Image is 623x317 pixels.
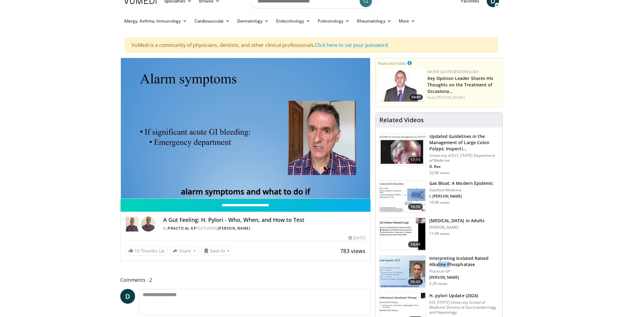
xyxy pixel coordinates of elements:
a: Key Opinion Leader Shares His Thoughts on the Treatment of Occasiona… [427,75,493,94]
p: 5.2K views [429,281,448,286]
img: dfcfcb0d-b871-4e1a-9f0c-9f64970f7dd8.150x105_q85_crop-smart_upscale.jpg [380,134,425,166]
a: 04:01 [378,69,424,102]
p: [US_STATE] University School of Medicine Division of Gastroenterology and Hepatology [429,300,499,315]
img: 11950cd4-d248-4755-8b98-ec337be04c84.150x105_q85_crop-smart_upscale.jpg [380,218,425,250]
a: Endocrinology [272,15,314,27]
a: Click here to set your password [315,42,388,48]
p: 32.9K views [429,170,450,175]
button: Share [170,246,199,256]
h3: Interpreting Isolated Raised Alkaline Phosphatase [429,255,499,268]
video-js: Video Player [121,58,370,199]
div: By FEATURING [163,226,365,231]
span: 10 [134,248,139,254]
span: 14:49 [408,241,423,248]
img: 6a4ee52d-0f16-480d-a1b4-8187386ea2ed.150x105_q85_crop-smart_upscale.jpg [380,256,425,288]
p: [PERSON_NAME] [429,225,485,230]
p: Practical GP [429,269,499,274]
a: 16:30 Gas Bloat: A Modern Epidemic Stanford Medicine I. [PERSON_NAME] 19.0K views [379,180,499,213]
img: 9828b8df-38ad-4333-b93d-bb657251ca89.png.150x105_q85_crop-smart_upscale.png [378,69,424,102]
span: 17:15 [408,157,423,163]
div: VuMedi is a community of physicians, dentists, and other clinical professionals. [125,37,498,53]
a: 10 Thumbs Up [126,246,167,256]
p: 11.0K views [429,231,450,236]
a: 14:49 [MEDICAL_DATA] in Adults [PERSON_NAME] 11.0K views [379,218,499,250]
p: D. Rex [429,164,499,169]
a: 17:15 Updated Guidelines in the Management of Large Colon Polyps: Inspecti… University of [US_STA... [379,133,499,175]
a: More [395,15,419,27]
p: 19.0K views [429,200,450,205]
span: Comments 2 [120,276,371,284]
a: Cardiovascular [191,15,233,27]
span: 783 views [340,247,365,255]
a: [PERSON_NAME] [436,95,465,100]
div: Feat. [427,95,500,100]
p: University of [US_STATE] Department of Medicine [429,153,499,163]
button: Save to [201,246,233,256]
span: 04:01 [410,94,423,100]
h3: [MEDICAL_DATA] in Adults [429,218,485,224]
a: Practical GP [168,226,196,231]
p: Stanford Medicine [429,188,493,193]
h4: Related Videos [379,116,424,124]
h3: H. pylori Update (2024) [429,293,499,299]
a: [PERSON_NAME] [218,226,250,231]
p: I. [PERSON_NAME] [429,194,493,199]
h3: Updated Guidelines in the Management of Large Colon Polyps: Inspecti… [429,133,499,152]
a: Rheumatology [353,15,395,27]
img: 480ec31d-e3c1-475b-8289-0a0659db689a.150x105_q85_crop-smart_upscale.jpg [380,181,425,213]
h3: Gas Bloat: A Modern Epidemic [429,180,493,186]
a: Pulmonology [314,15,353,27]
a: 06:40 Interpreting Isolated Raised Alkaline Phosphatase Practical GP [PERSON_NAME] 5.2K views [379,255,499,288]
h4: A Gut Feeling: H. Pylori - Who, When, and How to Test [163,217,365,223]
a: Bayer Gastroenterology [427,69,479,74]
img: Avatar [141,217,156,231]
img: Practical GP [126,217,138,231]
span: 16:30 [408,204,423,210]
a: D [120,289,135,304]
div: [DATE] [349,235,365,241]
a: Dermatology [233,15,272,27]
span: 06:40 [408,279,423,285]
p: [PERSON_NAME] [429,275,499,280]
small: Featured Video [378,60,406,66]
a: Allergy, Asthma, Immunology [120,15,191,27]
